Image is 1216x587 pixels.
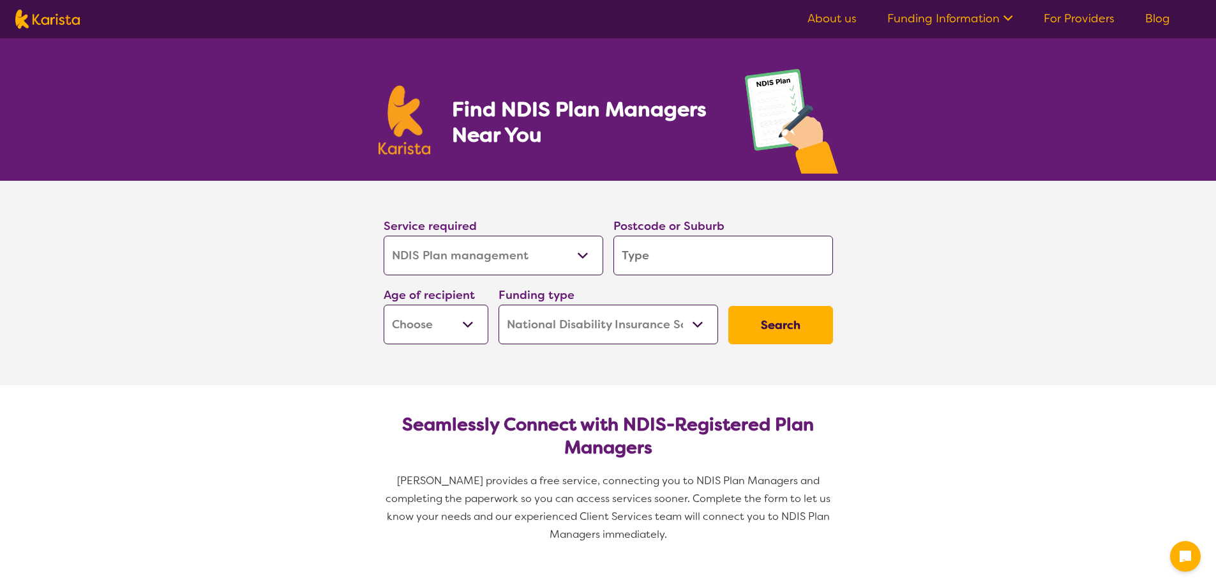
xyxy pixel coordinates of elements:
[613,236,833,275] input: Type
[452,96,719,148] h1: Find NDIS Plan Managers Near You
[394,413,823,459] h2: Seamlessly Connect with NDIS-Registered Plan Managers
[1145,11,1170,26] a: Blog
[379,86,431,155] img: Karista logo
[613,218,724,234] label: Postcode or Suburb
[807,11,857,26] a: About us
[384,218,477,234] label: Service required
[384,287,475,303] label: Age of recipient
[745,69,838,181] img: plan-management
[499,287,574,303] label: Funding type
[728,306,833,344] button: Search
[15,10,80,29] img: Karista logo
[887,11,1013,26] a: Funding Information
[386,474,833,541] span: [PERSON_NAME] provides a free service, connecting you to NDIS Plan Managers and completing the pa...
[1044,11,1115,26] a: For Providers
